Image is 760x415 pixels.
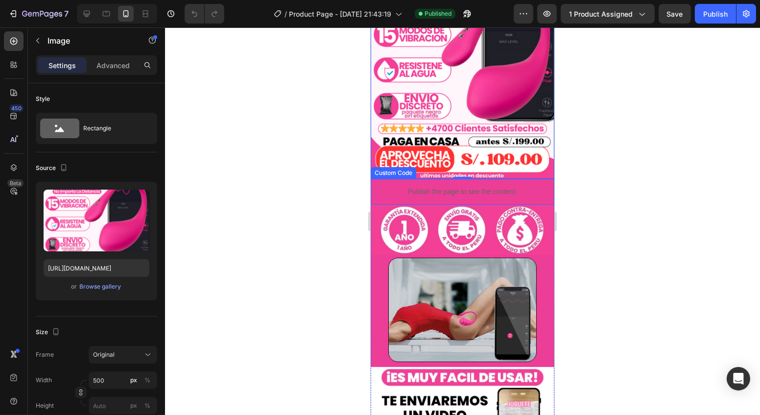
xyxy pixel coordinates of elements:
img: preview-image [44,190,149,251]
div: Source [36,162,70,175]
iframe: Design area [371,27,554,415]
span: 1 product assigned [569,9,633,19]
button: Publish [695,4,736,24]
button: px [142,374,153,386]
label: Frame [36,350,54,359]
span: Product Page - [DATE] 21:43:19 [289,9,391,19]
span: Save [667,10,683,18]
p: 7 [64,8,69,20]
div: Size [36,326,62,339]
button: 1 product assigned [561,4,655,24]
button: Browse gallery [79,282,122,292]
p: Advanced [96,60,130,71]
button: Save [659,4,691,24]
div: % [144,376,150,385]
button: 7 [4,4,73,24]
p: Image [47,35,131,47]
p: Settings [48,60,76,71]
div: Style [36,95,50,103]
span: or [71,281,77,293]
span: Original [93,350,115,359]
input: px% [89,397,157,415]
button: % [128,400,140,412]
div: Publish [703,9,728,19]
div: % [144,401,150,410]
div: Browse gallery [80,282,121,291]
input: px% [89,371,157,389]
button: px [142,400,153,412]
input: https://example.com/image.jpg [44,259,149,277]
div: px [130,401,137,410]
label: Width [36,376,52,385]
div: Open Intercom Messenger [727,367,750,391]
div: 450 [9,104,24,112]
div: Rectangle [83,117,143,140]
span: Published [425,9,451,18]
button: % [128,374,140,386]
span: / [285,9,287,19]
div: Beta [7,179,24,187]
label: Height [36,401,54,410]
button: Original [89,346,157,364]
div: Undo/Redo [185,4,224,24]
div: px [130,376,137,385]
